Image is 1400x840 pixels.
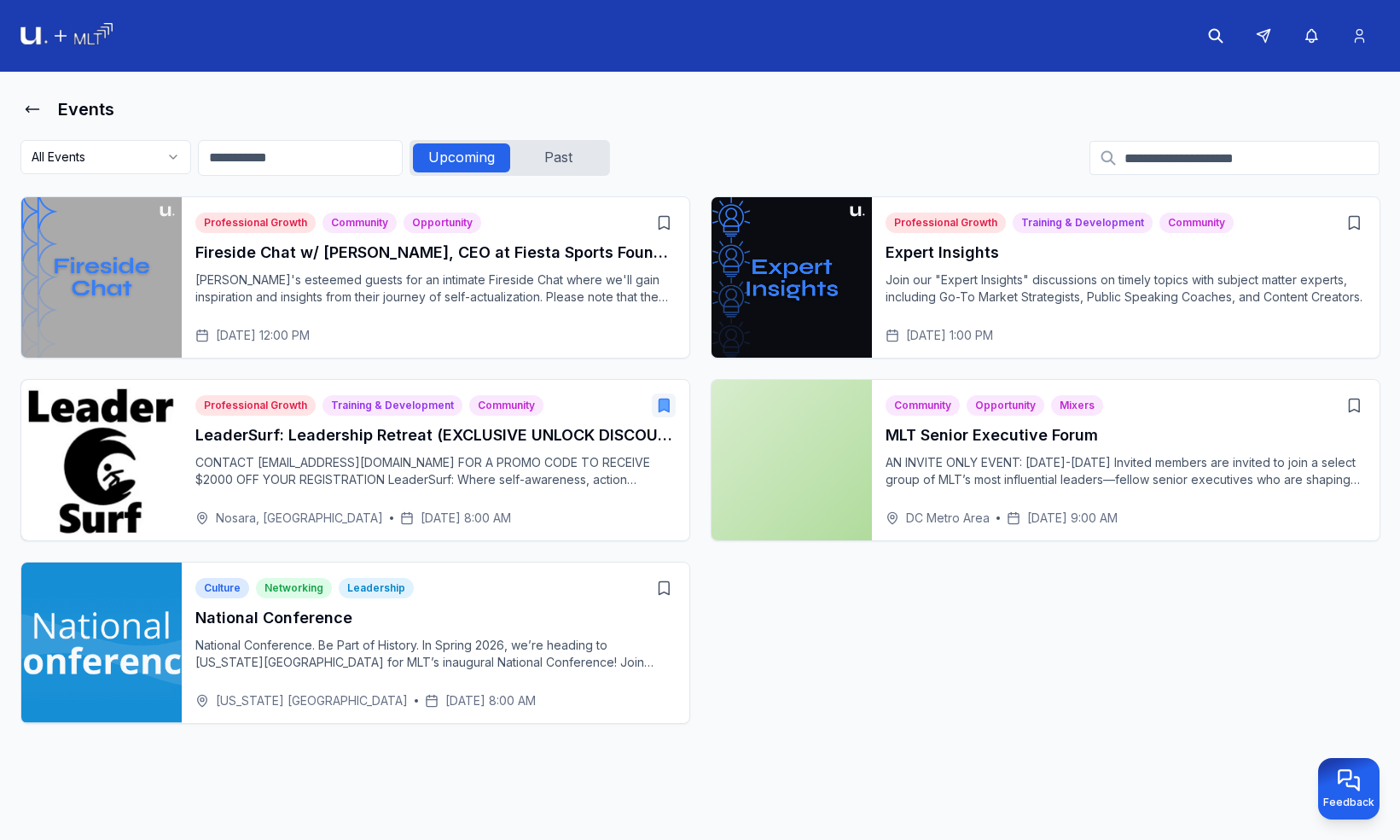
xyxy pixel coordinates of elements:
div: [DATE] 12:00 PM [195,327,310,344]
div: Community [322,213,397,233]
div: Opportunity [404,213,481,233]
div: Professional Growth [195,213,316,233]
h1: Events [58,97,114,121]
div: Professional Growth [886,213,1006,233]
div: [DATE] 8:00 AM [425,692,536,709]
div: [DATE] 9:00 AM [1007,510,1118,527]
div: Networking [256,578,332,598]
div: [US_STATE] [GEOGRAPHIC_DATA] [195,692,408,709]
img: National Conference [21,563,182,723]
p: CONTACT [EMAIL_ADDRESS][DOMAIN_NAME] FOR A PROMO CODE TO RECEIVE $2000 OFF YOUR REGISTRATION Lead... [195,454,676,488]
div: Community [1159,213,1234,233]
div: [DATE] 8:00 AM [400,510,511,527]
p: AN INVITE ONLY EVENT: [DATE]-[DATE] Invited members are invited to join a select group of MLT’s m... [886,454,1366,488]
div: Opportunity [967,395,1044,416]
h3: MLT Senior Executive Forum [886,423,1366,447]
p: [PERSON_NAME]'s esteemed guests for an intimate Fireside Chat where we'll gain inspiration and in... [195,271,676,306]
h3: National Conference [195,606,676,630]
div: Culture [195,578,249,598]
div: Professional Growth [195,395,316,416]
img: LeaderSurf: Leadership Retreat (EXCLUSIVE UNLOCK DISCOUNT) [21,380,182,540]
div: Past [510,143,607,172]
h3: Expert Insights [886,241,1366,265]
div: [DATE] 1:00 PM [886,327,993,344]
div: Nosara, [GEOGRAPHIC_DATA] [195,510,383,527]
img: Fireside Chat w/ Erik Moses, CEO at Fiesta Sports Foundation [21,197,182,358]
p: National Conference. Be Part of History. In Spring 2026, we’re heading to [US_STATE][GEOGRAPHIC_D... [195,637,676,671]
img: Logo [20,23,113,50]
img: Expert Insights [712,197,872,358]
div: Upcoming [413,143,510,172]
div: Training & Development [1013,213,1153,233]
div: Mixers [1051,395,1103,416]
div: Leadership [339,578,414,598]
div: DC Metro Area [886,510,990,527]
div: Training & Development [322,395,462,416]
div: Community [886,395,960,416]
p: Join our "Expert Insights" discussions on timely topics with subject matter experts, including Go... [886,271,1366,306]
h3: LeaderSurf: Leadership Retreat (EXCLUSIVE UNLOCK DISCOUNT) [195,423,676,447]
h3: Fireside Chat w/ [PERSON_NAME], CEO at Fiesta Sports Foundation [195,241,676,265]
div: Community [469,395,543,416]
img: MLT Senior Executive Forum [712,380,872,540]
button: Provide feedback [1318,758,1380,820]
span: Feedback [1323,796,1374,809]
